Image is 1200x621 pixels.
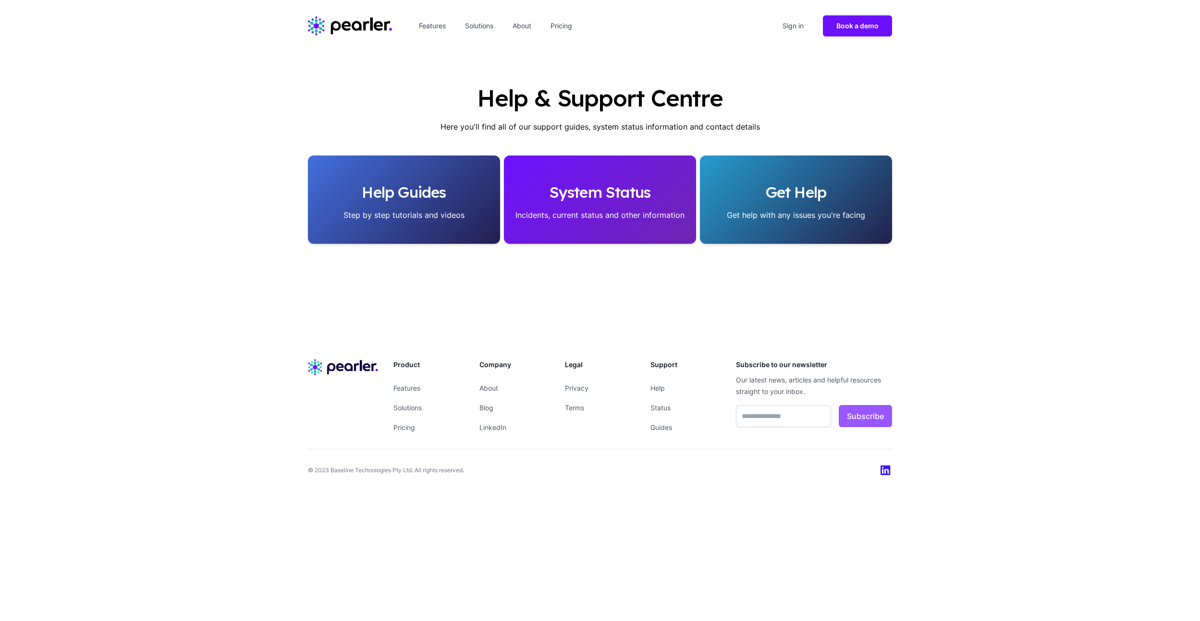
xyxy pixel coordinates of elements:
[708,209,884,221] p: Get help with any issues you're facing
[650,404,671,412] a: Status
[393,384,420,392] a: Features
[700,155,892,244] a: Get HelpGet help with any issues you're facing
[547,18,576,34] a: Pricing
[308,16,392,36] a: Home
[779,18,808,34] a: Sign in
[736,359,892,370] h3: Subscribe to our newsletter
[308,155,500,244] a: Help GuidesStep by step tutorials and videos
[308,121,892,132] p: Here you'll find all of our support guides, system status information and contact details
[512,182,688,202] h2: System Status
[393,404,422,412] a: Solutions
[479,423,506,431] a: LinkedIn
[308,466,464,475] p: © 2023 Baseline Technologies Pty Ltd. All rights reserved.
[650,359,721,370] h3: Support
[708,182,884,202] h2: Get Help
[839,405,892,427] button: Subscribe
[650,384,665,392] a: Help
[479,359,550,370] h3: Company
[393,423,415,431] a: Pricing
[415,18,450,34] a: Features
[512,209,688,221] p: Incidents, current status and other information
[504,155,696,244] a: System StatusIncidents, current status and other information
[565,384,588,392] a: Privacy
[650,423,672,431] a: Guides
[316,209,492,221] p: Step by step tutorials and videos
[509,18,535,34] a: About
[881,465,892,476] img: Linked In
[565,404,584,412] a: Terms
[308,84,892,111] h1: Help & Support Centre
[461,18,497,34] a: Solutions
[565,359,635,370] h3: Legal
[736,374,892,397] p: Our latest news, articles and helpful resources straight to your inbox.
[479,404,493,412] a: Blog
[479,384,498,392] a: About
[836,22,879,30] span: Book a demo
[316,182,492,202] h2: Help Guides
[393,359,464,370] h3: Product
[308,359,378,375] img: Company name
[823,15,892,36] a: Book a demo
